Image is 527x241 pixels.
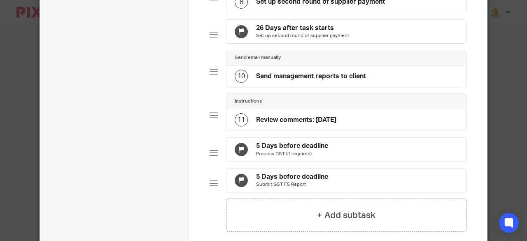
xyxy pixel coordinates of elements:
[256,151,328,157] p: Process GST (if required)
[256,72,366,81] h4: Send management reports to client
[235,54,281,61] h4: Send email manually
[235,98,262,105] h4: Instructions
[256,116,336,124] h4: Review comments: [DATE]
[256,173,328,181] h4: 5 Days before deadline
[235,113,248,126] div: 11
[235,70,248,83] div: 10
[317,209,375,222] h4: + Add subtask
[256,33,349,39] p: Set up second round of supplier payment
[256,24,349,33] h4: 26 Days after task starts
[256,181,328,188] p: Submit GST F5 Report
[256,142,328,150] h4: 5 Days before deadline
